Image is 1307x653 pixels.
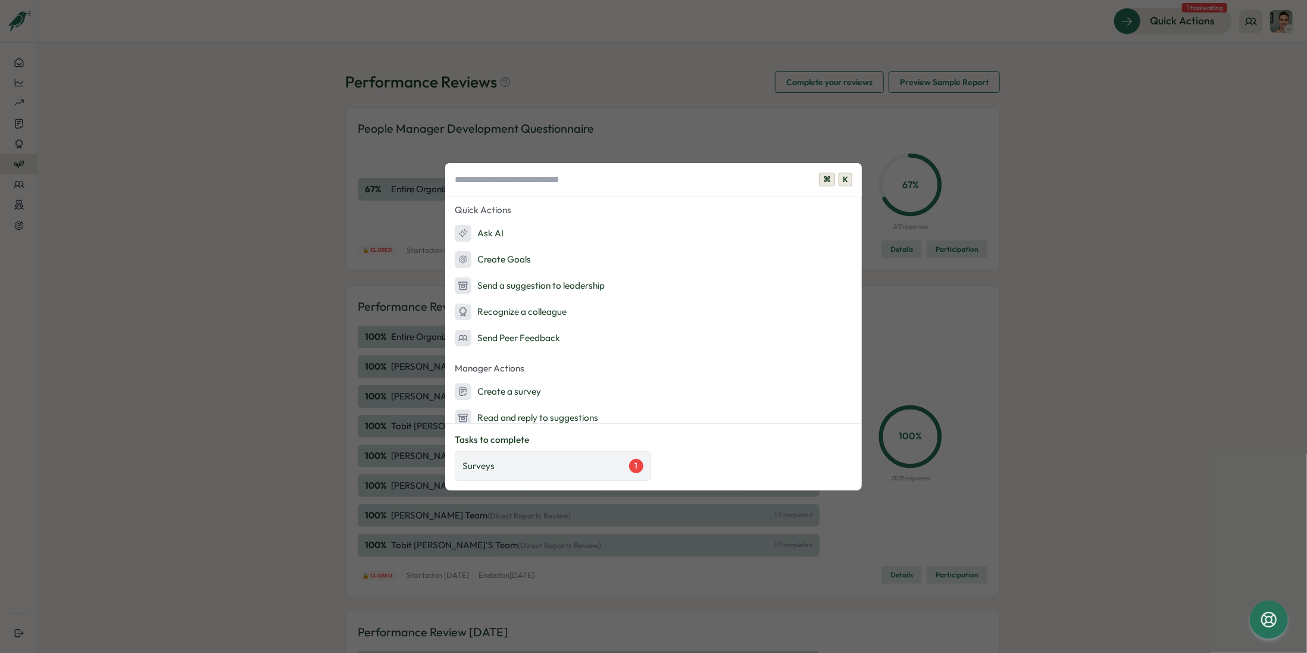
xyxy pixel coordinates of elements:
div: 1 [629,459,643,473]
button: Send a suggestion to leadership [445,274,862,298]
button: Create a survey [445,380,862,404]
span: K [839,173,852,187]
p: Manager Actions [445,360,862,377]
div: Ask AI [455,225,504,242]
p: Surveys [462,460,495,473]
div: Send a suggestion to leadership [455,277,605,294]
div: Recognize a colleague [455,304,567,320]
div: Read and reply to suggestions [455,410,598,426]
button: Recognize a colleague [445,300,862,324]
div: Create Goals [455,251,531,268]
p: Quick Actions [445,201,862,219]
button: Send Peer Feedback [445,326,862,350]
span: ⌘ [819,173,835,187]
button: Create Goals [445,248,862,271]
p: Tasks to complete [455,433,852,446]
button: Read and reply to suggestions [445,406,862,430]
button: Ask AI [445,221,862,245]
div: Send Peer Feedback [455,330,560,346]
div: Create a survey [455,383,541,400]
